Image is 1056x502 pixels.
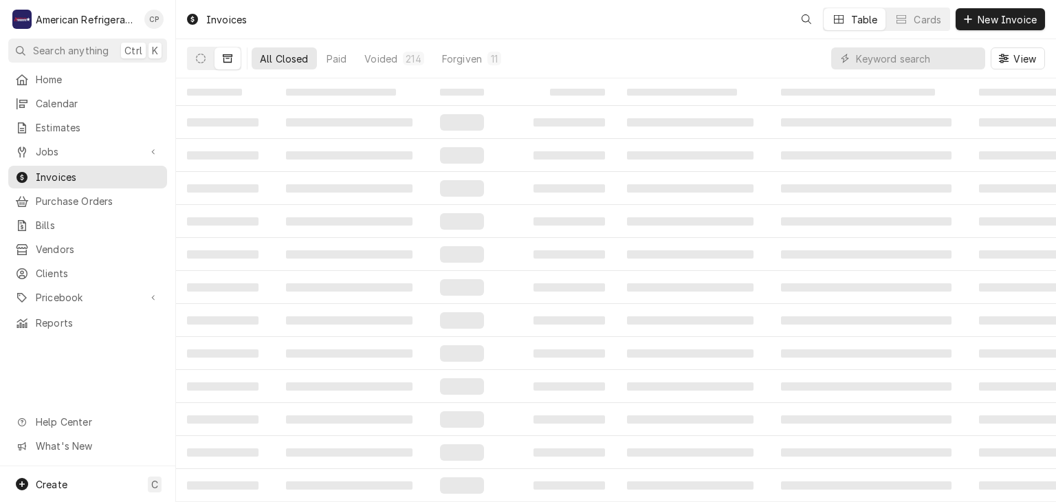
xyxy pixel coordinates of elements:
span: Jobs [36,144,140,159]
span: ‌ [286,382,412,391]
span: ‌ [627,184,753,193]
span: ‌ [781,448,951,457]
span: ‌ [187,448,258,457]
div: CP [144,10,164,29]
div: 11 [490,52,498,66]
span: Search anything [33,43,109,58]
span: ‌ [440,444,484,461]
span: ‌ [781,283,951,292]
span: ‌ [187,217,258,226]
span: ‌ [187,283,258,292]
span: ‌ [781,415,951,424]
span: ‌ [286,415,412,424]
span: New Invoice [975,12,1039,27]
span: Clients [36,266,160,281]
span: ‌ [440,213,484,230]
button: New Invoice [956,8,1045,30]
span: ‌ [286,89,396,96]
span: ‌ [187,151,258,160]
a: Calendar [8,92,167,115]
span: ‌ [440,180,484,197]
span: ‌ [286,448,412,457]
div: A [12,10,32,29]
span: Pricebook [36,290,140,305]
span: ‌ [627,415,753,424]
span: ‌ [627,283,753,292]
span: ‌ [627,118,753,127]
span: Help Center [36,415,159,429]
div: Table [851,12,878,27]
span: ‌ [781,184,951,193]
a: Reports [8,312,167,334]
span: C [151,477,158,492]
span: ‌ [440,279,484,296]
div: Cards [914,12,941,27]
span: ‌ [440,246,484,263]
span: ‌ [286,184,412,193]
span: ‌ [187,118,258,127]
span: Purchase Orders [36,194,160,208]
span: ‌ [781,118,951,127]
span: ‌ [440,378,484,395]
div: Voided [364,52,397,66]
button: Search anythingCtrlK [8,39,167,63]
span: ‌ [440,114,484,131]
span: ‌ [440,147,484,164]
span: Bills [36,218,160,232]
div: All Closed [260,52,309,66]
span: ‌ [286,349,412,358]
span: ‌ [533,448,605,457]
span: ‌ [440,312,484,329]
a: Bills [8,214,167,237]
a: Home [8,68,167,91]
span: K [152,43,158,58]
span: ‌ [627,382,753,391]
span: ‌ [781,89,935,96]
table: All Closed Invoices List Loading [176,78,1056,502]
span: ‌ [533,118,605,127]
a: Go to Help Center [8,411,167,433]
span: ‌ [533,349,605,358]
span: View [1011,52,1039,66]
span: ‌ [781,151,951,160]
span: ‌ [440,477,484,494]
span: ‌ [627,151,753,160]
a: Estimates [8,116,167,139]
span: ‌ [286,250,412,259]
span: ‌ [187,184,258,193]
span: ‌ [533,184,605,193]
span: ‌ [440,89,484,96]
a: Go to What's New [8,435,167,457]
span: ‌ [187,382,258,391]
span: ‌ [627,349,753,358]
span: What's New [36,439,159,453]
span: ‌ [627,217,753,226]
span: Home [36,72,160,87]
button: Open search [795,8,817,30]
a: Vendors [8,238,167,261]
div: Forgiven [442,52,482,66]
span: Calendar [36,96,160,111]
span: ‌ [781,349,951,358]
span: ‌ [627,481,753,490]
span: ‌ [533,481,605,490]
span: ‌ [627,448,753,457]
span: ‌ [187,316,258,325]
div: Cordel Pyle's Avatar [144,10,164,29]
span: ‌ [187,250,258,259]
span: ‌ [627,250,753,259]
span: ‌ [533,382,605,391]
a: Invoices [8,166,167,188]
span: ‌ [187,349,258,358]
span: ‌ [440,345,484,362]
a: Go to Jobs [8,140,167,163]
span: ‌ [627,316,753,325]
span: ‌ [286,316,412,325]
span: ‌ [781,217,951,226]
a: Purchase Orders [8,190,167,212]
span: Invoices [36,170,160,184]
div: American Refrigeration LLC's Avatar [12,10,32,29]
div: 214 [406,52,421,66]
span: ‌ [781,316,951,325]
div: Paid [327,52,347,66]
